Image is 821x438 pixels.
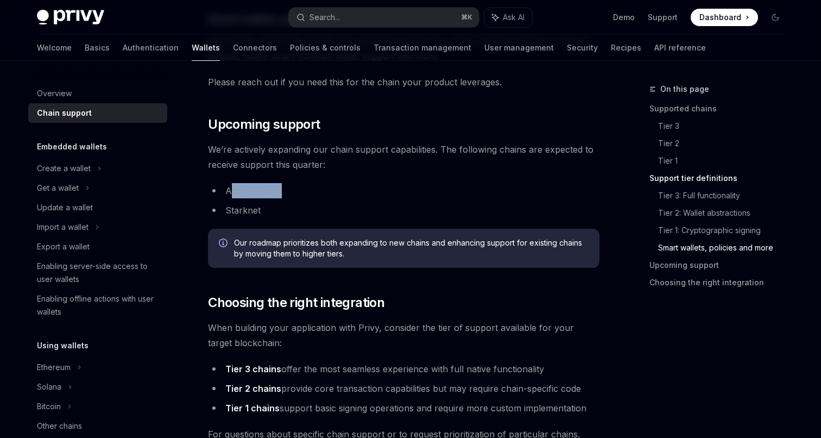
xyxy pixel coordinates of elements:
a: Supported chains [649,100,793,117]
strong: Tier 2 chains [225,383,281,394]
a: Upcoming support [649,256,793,274]
span: Upcoming support [208,116,320,133]
a: Export a wallet [28,237,167,256]
li: offer the most seamless experience with full native functionality [208,361,599,377]
span: Our roadmap prioritizes both expanding to new chains and enhancing support for existing chains by... [234,237,589,259]
div: Other chains [37,420,82,433]
div: Search... [310,11,340,24]
span: ⌘ K [461,13,472,22]
span: Choosing the right integration [208,294,384,311]
a: Policies & controls [290,35,361,61]
div: Create a wallet [37,162,91,175]
a: Tier 2: Wallet abstractions [658,204,793,222]
svg: Info [219,239,230,249]
a: Choosing the right integration [649,274,793,291]
strong: Tier 1 chains [225,403,280,414]
a: Dashboard [691,9,758,26]
a: Update a wallet [28,198,167,217]
button: Ask AI [484,8,532,27]
span: We’re actively expanding our chain support capabilities. The following chains are expected to rec... [208,142,599,172]
a: Recipes [611,35,641,61]
div: Chain support [37,107,92,120]
a: Enabling offline actions with user wallets [28,289,167,322]
li: provide core transaction capabilities but may require chain-specific code [208,381,599,396]
a: Basics [85,35,110,61]
a: User management [484,35,554,61]
li: Starknet [208,203,599,218]
div: Ethereum [37,361,71,374]
a: Smart wallets, policies and more [658,239,793,256]
h5: Embedded wallets [37,140,107,153]
li: Aptos / Move [208,183,599,198]
a: Wallets [192,35,220,61]
a: API reference [654,35,706,61]
a: Security [567,35,598,61]
span: Ask AI [503,12,525,23]
div: Export a wallet [37,240,90,253]
h5: Using wallets [37,339,89,352]
a: Tier 3 [658,117,793,135]
div: Get a wallet [37,182,79,195]
div: Enabling server-side access to user wallets [37,260,161,286]
div: Overview [37,87,72,100]
span: On this page [660,83,709,96]
a: Tier 2 [658,135,793,152]
div: Enabling offline actions with user wallets [37,292,161,318]
a: Authentication [123,35,179,61]
div: Bitcoin [37,400,61,413]
div: Update a wallet [37,201,93,214]
a: Tier 3: Full functionality [658,187,793,204]
a: Tier 1: Cryptographic signing [658,222,793,239]
img: dark logo [37,10,104,25]
button: Toggle dark mode [767,9,784,26]
div: Solana [37,380,61,393]
a: Overview [28,84,167,103]
strong: Tier 3 chains [225,364,281,374]
div: Import a wallet [37,221,89,234]
a: Welcome [37,35,72,61]
a: Tier 1 [658,152,793,170]
a: Connectors [233,35,277,61]
a: Support [648,12,678,23]
button: Search...⌘K [289,8,479,27]
a: Other chains [28,416,167,436]
a: Demo [613,12,635,23]
a: Chain support [28,103,167,123]
span: Dashboard [699,12,741,23]
span: When building your application with Privy, consider the tier of support available for your target... [208,320,599,351]
a: Support tier definitions [649,170,793,187]
a: Transaction management [374,35,471,61]
li: support basic signing operations and require more custom implementation [208,401,599,416]
span: Please reach out if you need this for the chain your product leverages. [208,74,599,90]
a: Enabling server-side access to user wallets [28,256,167,289]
